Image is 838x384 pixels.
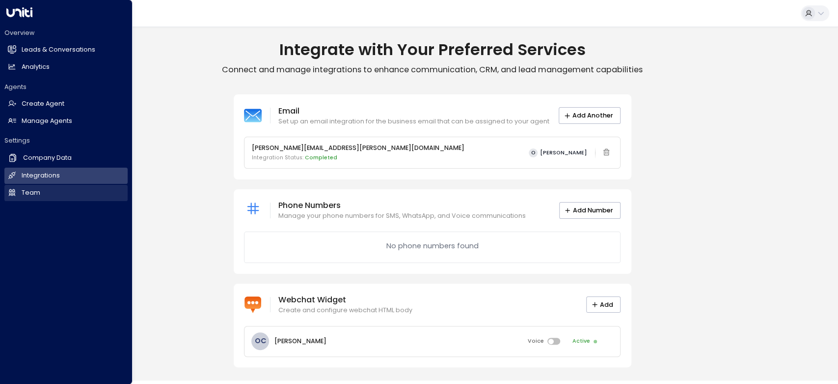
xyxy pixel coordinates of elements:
div: OC [251,332,269,350]
div: Click to enable voice [524,336,564,347]
h2: Overview [4,29,128,37]
p: No phone numbers found [386,241,479,252]
span: Email integration cannot be deleted while linked to an active agent. Please deactivate the agent ... [600,146,613,160]
button: Add Another [559,107,621,124]
h2: Integrations [22,171,60,180]
button: Add Number [559,202,621,219]
a: Team [4,185,128,201]
a: Create Agent [4,96,128,112]
h2: Settings [4,136,128,145]
span: [PERSON_NAME] [540,150,587,156]
button: O[PERSON_NAME] [525,147,591,159]
p: Email [278,105,549,117]
h2: Analytics [22,62,50,72]
p: Manage your phone numbers for SMS, WhatsApp, and Voice communications [278,211,526,221]
a: Company Data [4,149,128,166]
h2: Team [22,188,40,198]
h1: Integrate with Your Preferred Services [27,40,838,59]
p: Phone Numbers [278,200,526,211]
a: Leads & Conversations [4,42,128,58]
h2: Create Agent [22,99,64,109]
p: Create and configure webchat HTML body [278,306,412,315]
p: [PERSON_NAME][EMAIL_ADDRESS][PERSON_NAME][DOMAIN_NAME] [251,144,464,153]
span: Voice [528,337,544,345]
span: O [529,148,538,157]
button: Add [586,296,621,313]
h2: Company Data [23,153,72,163]
div: Click to disable [569,336,613,347]
h2: Agents [4,83,128,91]
p: Set up an email integration for the business email that can be assigned to your agent [278,117,549,126]
a: Analytics [4,59,128,75]
span: Completed [304,154,337,161]
p: Webchat Widget [278,294,412,306]
p: Integration Status: [251,154,464,162]
span: Active [572,337,590,345]
p: [PERSON_NAME] [274,337,326,346]
p: Connect and manage integrations to enhance communication, CRM, and lead management capabilities [27,64,838,75]
h2: Leads & Conversations [22,45,95,55]
a: Manage Agents [4,113,128,129]
a: Integrations [4,168,128,184]
h2: Manage Agents [22,117,72,126]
